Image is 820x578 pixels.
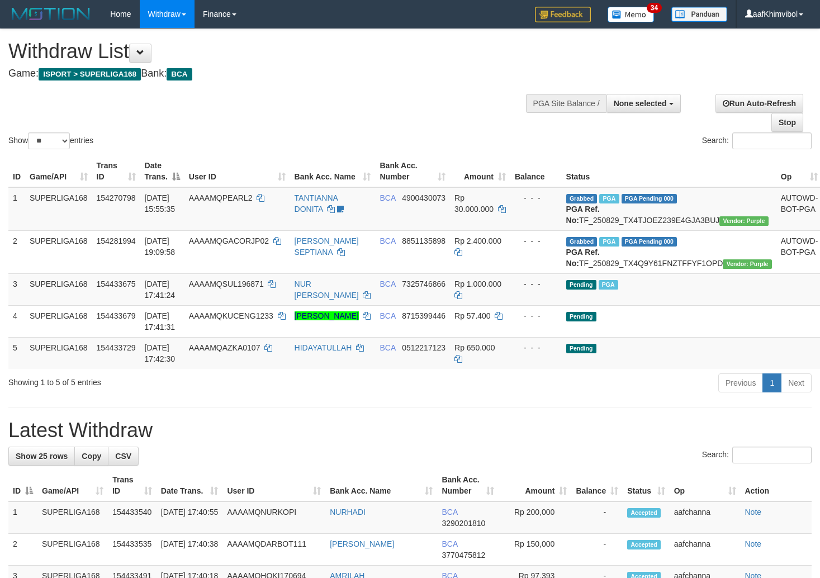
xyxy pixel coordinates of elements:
[325,470,437,501] th: Bank Acc. Name: activate to sort column ascending
[442,551,485,560] span: Copy 3770475812 to clipboard
[108,447,139,466] a: CSV
[402,279,445,288] span: Copy 7325746866 to clipboard
[599,194,619,203] span: Marked by aafmaleo
[25,230,92,273] td: SUPERLIGA168
[8,447,75,466] a: Show 25 rows
[8,501,37,534] td: 1
[8,40,535,63] h1: Withdraw List
[145,311,176,331] span: [DATE] 17:41:31
[108,501,157,534] td: 154433540
[442,508,457,517] span: BCA
[97,343,136,352] span: 154433729
[515,310,557,321] div: - - -
[745,539,762,548] a: Note
[295,311,359,320] a: [PERSON_NAME]
[375,155,450,187] th: Bank Acc. Number: activate to sort column ascending
[97,236,136,245] span: 154281994
[571,534,623,566] td: -
[25,155,92,187] th: Game/API: activate to sort column ascending
[295,193,338,214] a: TANTIANNA DONITA
[499,534,571,566] td: Rp 150,000
[295,279,359,300] a: NUR [PERSON_NAME]
[566,312,596,321] span: Pending
[442,519,485,528] span: Copy 3290201810 to clipboard
[189,311,273,320] span: AAAAMQKUCENG1233
[442,539,457,548] span: BCA
[702,447,812,463] label: Search:
[571,470,623,501] th: Balance: activate to sort column ascending
[454,311,491,320] span: Rp 57.400
[37,534,108,566] td: SUPERLIGA168
[562,155,776,187] th: Status
[402,311,445,320] span: Copy 8715399446 to clipboard
[715,94,803,113] a: Run Auto-Refresh
[25,305,92,337] td: SUPERLIGA168
[145,343,176,363] span: [DATE] 17:42:30
[380,343,395,352] span: BCA
[189,279,264,288] span: AAAAMQSUL196871
[515,192,557,203] div: - - -
[290,155,376,187] th: Bank Acc. Name: activate to sort column ascending
[454,193,494,214] span: Rp 30.000.000
[608,7,655,22] img: Button%20Memo.svg
[8,155,25,187] th: ID
[39,68,141,80] span: ISPORT > SUPERLIGA168
[515,342,557,353] div: - - -
[719,216,768,226] span: Vendor URL: https://trx4.1velocity.biz
[380,279,395,288] span: BCA
[670,534,741,566] td: aafchanna
[140,155,184,187] th: Date Trans.: activate to sort column descending
[741,470,812,501] th: Action
[74,447,108,466] a: Copy
[515,278,557,290] div: - - -
[8,470,37,501] th: ID: activate to sort column descending
[454,279,501,288] span: Rp 1.000.000
[614,99,667,108] span: None selected
[8,230,25,273] td: 2
[771,113,803,132] a: Stop
[450,155,510,187] th: Amount: activate to sort column ascending
[222,534,325,566] td: AAAAMQDARBOT111
[599,237,619,247] span: Marked by aafnonsreyleab
[380,193,395,202] span: BCA
[437,470,499,501] th: Bank Acc. Number: activate to sort column ascending
[562,187,776,231] td: TF_250829_TX4TJOEZ239E4GJA3BUJ
[622,194,677,203] span: PGA Pending
[562,230,776,273] td: TF_250829_TX4Q9Y61FNZTFFYF1OPD
[97,311,136,320] span: 154433679
[92,155,140,187] th: Trans ID: activate to sort column ascending
[606,94,681,113] button: None selected
[732,132,812,149] input: Search:
[566,194,598,203] span: Grabbed
[671,7,727,22] img: panduan.png
[622,237,677,247] span: PGA Pending
[189,343,260,352] span: AAAAMQAZKA0107
[454,343,495,352] span: Rp 650.000
[189,193,253,202] span: AAAAMQPEARL2
[8,337,25,369] td: 5
[499,470,571,501] th: Amount: activate to sort column ascending
[145,193,176,214] span: [DATE] 15:55:35
[25,337,92,369] td: SUPERLIGA168
[571,501,623,534] td: -
[402,236,445,245] span: Copy 8851135898 to clipboard
[647,3,662,13] span: 34
[108,470,157,501] th: Trans ID: activate to sort column ascending
[599,280,618,290] span: Marked by aafsoycanthlai
[623,470,669,501] th: Status: activate to sort column ascending
[37,470,108,501] th: Game/API: activate to sort column ascending
[454,236,501,245] span: Rp 2.400.000
[526,94,606,113] div: PGA Site Balance /
[8,273,25,305] td: 3
[8,68,535,79] h4: Game: Bank:
[16,452,68,461] span: Show 25 rows
[380,311,395,320] span: BCA
[8,6,93,22] img: MOTION_logo.png
[627,540,661,549] span: Accepted
[781,373,812,392] a: Next
[97,193,136,202] span: 154270798
[702,132,812,149] label: Search:
[745,508,762,517] a: Note
[8,305,25,337] td: 4
[8,187,25,231] td: 1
